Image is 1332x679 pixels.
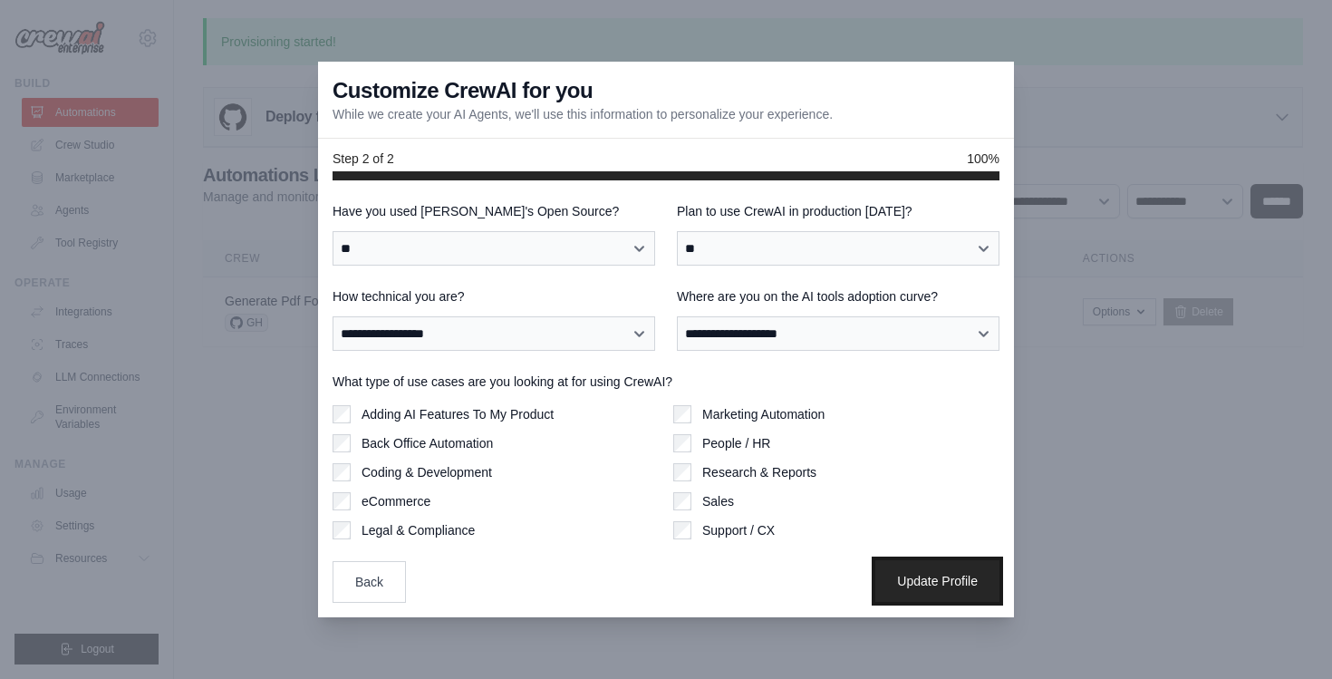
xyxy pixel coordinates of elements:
label: Where are you on the AI tools adoption curve? [677,287,999,306]
button: Update Profile [875,560,999,602]
label: Sales [702,492,734,510]
label: What type of use cases are you looking at for using CrewAI? [333,373,999,391]
label: Support / CX [702,521,775,539]
label: People / HR [702,434,770,452]
label: Legal & Compliance [362,521,475,539]
label: Research & Reports [702,463,816,481]
label: How technical you are? [333,287,655,306]
label: Back Office Automation [362,434,493,452]
span: Step 2 of 2 [333,150,394,168]
button: Back [333,561,406,603]
label: eCommerce [362,492,430,510]
label: Coding & Development [362,463,492,481]
label: Marketing Automation [702,405,825,423]
label: Plan to use CrewAI in production [DATE]? [677,202,999,220]
p: While we create your AI Agents, we'll use this information to personalize your experience. [333,105,833,123]
span: 100% [967,150,999,168]
label: Adding AI Features To My Product [362,405,554,423]
label: Have you used [PERSON_NAME]'s Open Source? [333,202,655,220]
h3: Customize CrewAI for you [333,76,593,105]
